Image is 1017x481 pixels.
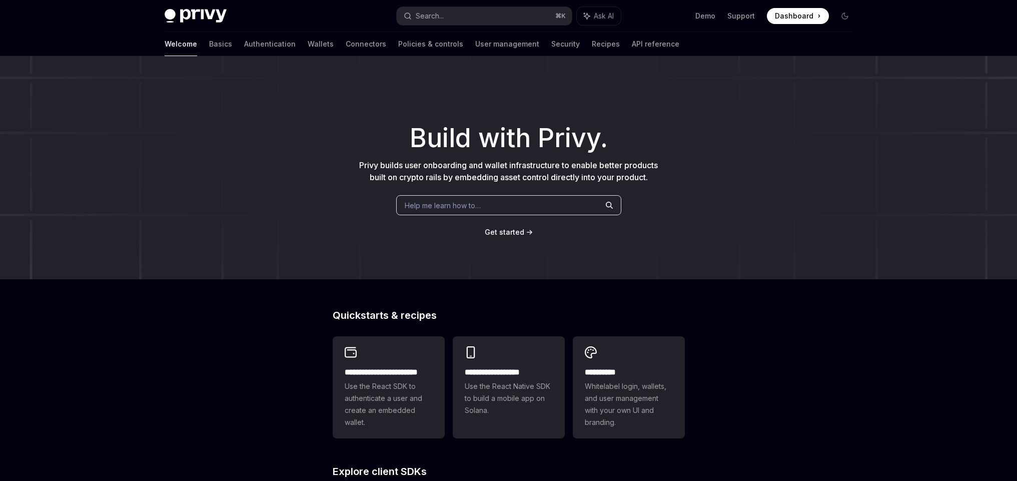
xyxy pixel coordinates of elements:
a: Get started [485,227,524,237]
a: Support [727,11,755,21]
a: Welcome [165,32,197,56]
a: Dashboard [767,8,829,24]
span: Dashboard [775,11,813,21]
span: ⌘ K [555,12,566,20]
a: Security [551,32,580,56]
span: Whitelabel login, wallets, and user management with your own UI and branding. [585,380,673,428]
span: Privy builds user onboarding and wallet infrastructure to enable better products built on crypto ... [359,160,658,182]
a: Demo [695,11,715,21]
span: Help me learn how to… [405,200,481,211]
a: API reference [632,32,679,56]
span: Use the React SDK to authenticate a user and create an embedded wallet. [345,380,433,428]
a: Wallets [308,32,334,56]
span: Quickstarts & recipes [333,310,437,320]
span: Ask AI [594,11,614,21]
button: Search...⌘K [397,7,572,25]
span: Build with Privy. [410,129,608,147]
a: Recipes [592,32,620,56]
a: User management [475,32,539,56]
a: **** **** **** ***Use the React Native SDK to build a mobile app on Solana. [453,336,565,438]
img: dark logo [165,9,227,23]
a: **** *****Whitelabel login, wallets, and user management with your own UI and branding. [573,336,685,438]
span: Explore client SDKs [333,466,427,476]
span: Get started [485,228,524,236]
a: Policies & controls [398,32,463,56]
a: Connectors [346,32,386,56]
a: Authentication [244,32,296,56]
button: Toggle dark mode [837,8,853,24]
div: Search... [416,10,444,22]
span: Use the React Native SDK to build a mobile app on Solana. [465,380,553,416]
button: Ask AI [577,7,621,25]
a: Basics [209,32,232,56]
